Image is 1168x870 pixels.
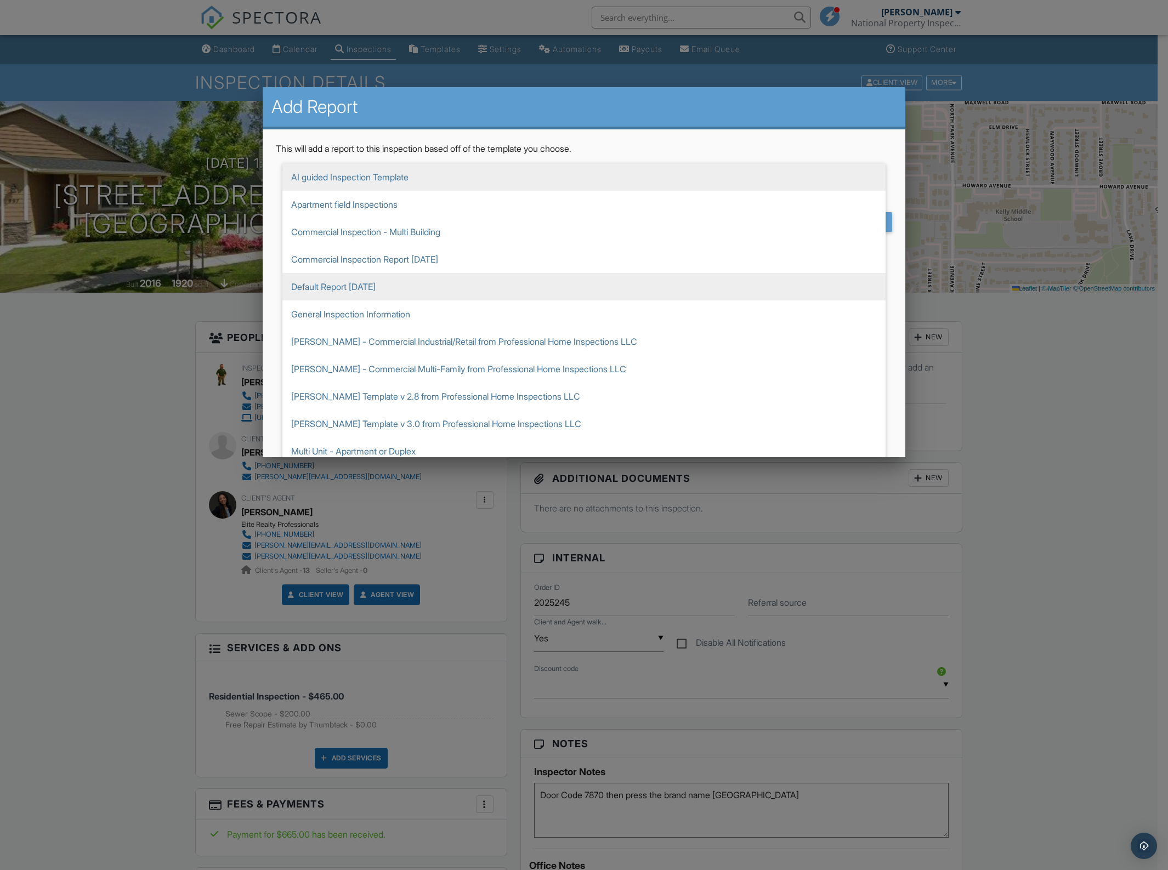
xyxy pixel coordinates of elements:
[276,143,892,155] p: This will add a report to this inspection based off of the template you choose.
[282,328,886,355] span: [PERSON_NAME] - Commercial Industrial/Retail from Professional Home Inspections LLC
[282,300,886,328] span: General Inspection Information
[282,383,886,410] span: [PERSON_NAME] Template v 2.8 from Professional Home Inspections LLC
[282,163,886,191] span: AI guided Inspection Template
[271,96,897,118] h2: Add Report
[282,437,886,465] span: Multi Unit - Apartment or Duplex
[282,273,886,300] span: Default Report [DATE]
[282,191,886,218] span: Apartment field Inspections
[282,218,886,246] span: Commercial Inspection - Multi Building
[1131,833,1157,859] div: Open Intercom Messenger
[282,410,886,437] span: [PERSON_NAME] Template v 3.0 from Professional Home Inspections LLC
[282,355,886,383] span: [PERSON_NAME] - Commercial Multi-Family from Professional Home Inspections LLC
[282,246,886,273] span: Commercial Inspection Report [DATE]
